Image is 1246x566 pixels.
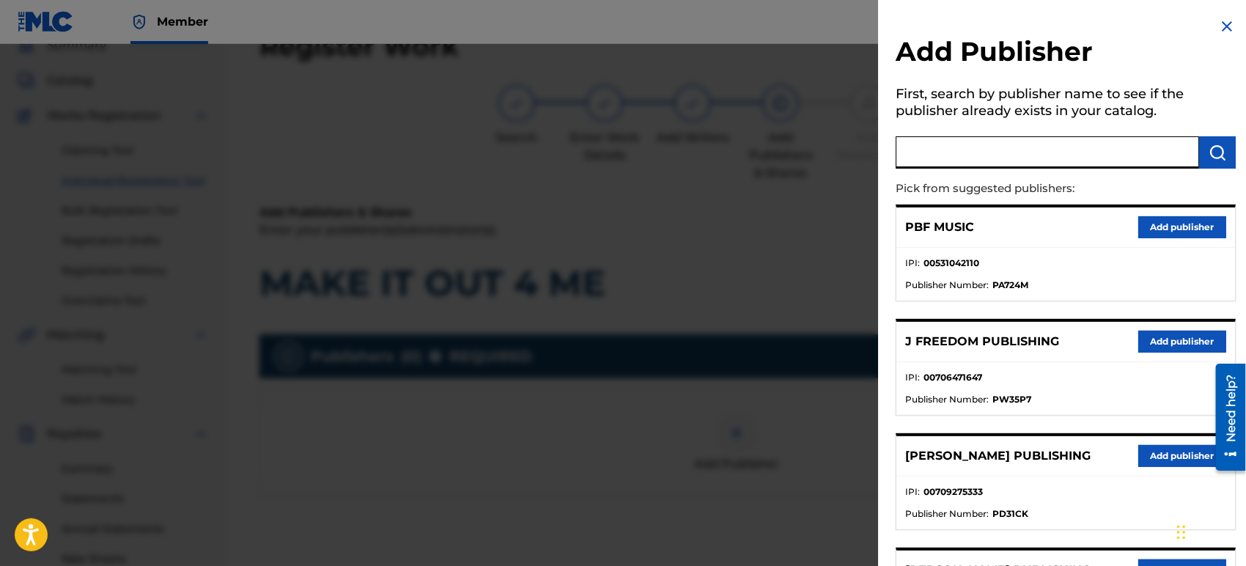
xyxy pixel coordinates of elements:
span: IPI : [905,257,920,270]
strong: PW35P7 [992,393,1031,406]
h5: First, search by publisher name to see if the publisher already exists in your catalog. [896,81,1236,128]
p: Pick from suggested publishers: [896,173,1152,205]
strong: 00531042110 [924,257,979,270]
strong: 00709275333 [924,485,983,499]
p: J FREEDOM PUBLISHING [905,333,1059,350]
img: Top Rightsholder [130,13,148,31]
span: IPI : [905,485,920,499]
strong: PD31CK [992,507,1028,521]
button: Add publisher [1138,331,1226,353]
span: Publisher Number : [905,279,989,292]
img: Search Works [1209,144,1226,161]
button: Add publisher [1138,445,1226,467]
img: MLC Logo [18,11,74,32]
div: Drag [1177,510,1186,554]
span: Publisher Number : [905,507,989,521]
span: Publisher Number : [905,393,989,406]
strong: PA724M [992,279,1028,292]
iframe: Resource Center [1205,358,1246,476]
strong: 00706471647 [924,371,982,384]
p: [PERSON_NAME] PUBLISHING [905,447,1091,465]
p: PBF MUSIC [905,218,974,236]
button: Add publisher [1138,216,1226,238]
span: IPI : [905,371,920,384]
h2: Add Publisher [896,35,1236,73]
span: Member [157,13,208,30]
iframe: Chat Widget [1173,496,1246,566]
